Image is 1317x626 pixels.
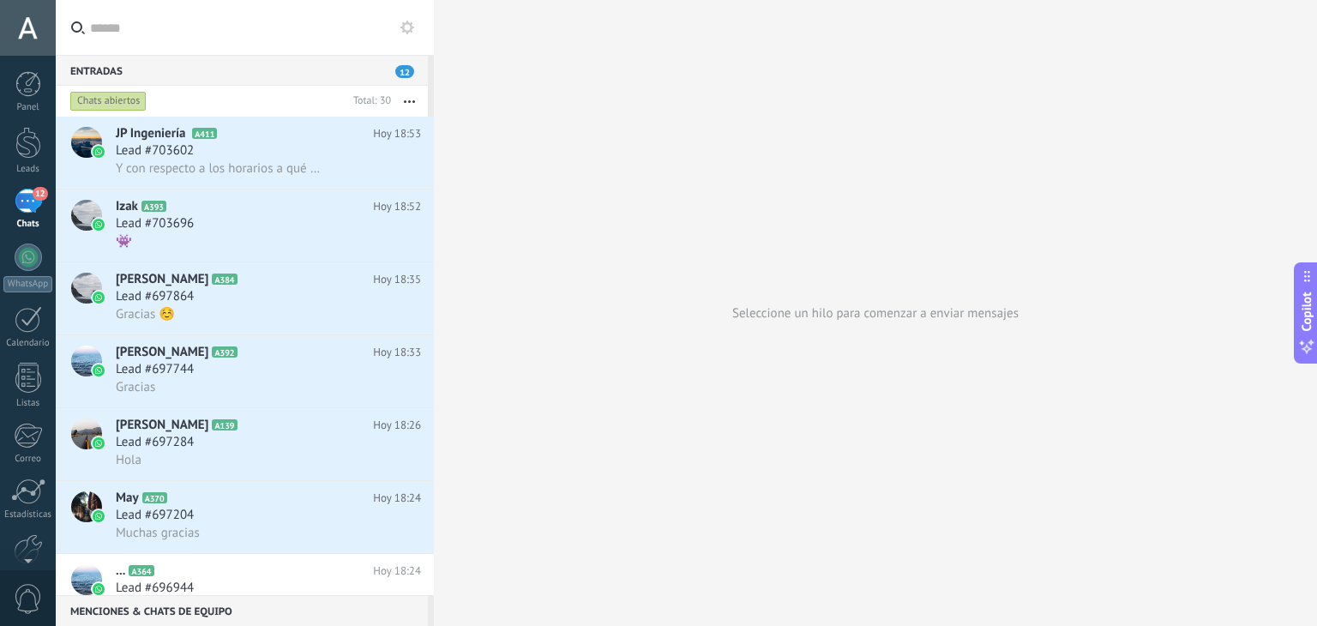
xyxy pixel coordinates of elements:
div: Correo [3,454,53,465]
span: Lead #703696 [116,215,194,232]
span: Izak [116,198,138,215]
span: Y con respecto a los horarios a qué hora sale el bus de Ambato y a qué hora regresa de [GEOGRAPHI... [116,160,327,177]
img: icon [93,292,105,304]
img: icon [93,583,105,595]
span: Hoy 18:35 [373,271,421,288]
span: Lead #703602 [116,142,194,160]
span: Hoy 18:53 [373,125,421,142]
span: Hoy 18:33 [373,344,421,361]
span: Copilot [1298,292,1315,332]
div: Estadísticas [3,509,53,521]
span: Gracias ☺️ [116,306,175,322]
span: [PERSON_NAME] [116,344,208,361]
span: ... [116,563,125,580]
span: A364 [129,565,153,576]
span: May [116,490,139,507]
span: A384 [212,274,237,285]
span: Hoy 18:52 [373,198,421,215]
span: Hola [116,452,141,468]
div: WhatsApp [3,276,52,292]
div: Total: 30 [346,93,391,110]
a: avatariconMayA370Hoy 18:24Lead #697204Muchas gracias [56,481,434,553]
img: icon [93,146,105,158]
a: avatariconㅤㅤ[PERSON_NAME]A384Hoy 18:35Lead #697864Gracias ☺️ [56,262,434,334]
div: Menciones & Chats de equipo [56,595,428,626]
span: 12 [33,187,47,201]
img: icon [93,437,105,449]
img: icon [93,219,105,231]
span: Hoy 18:26 [373,417,421,434]
img: icon [93,510,105,522]
div: Listas [3,398,53,409]
span: 👾 [116,233,132,250]
span: A411 [192,128,217,139]
span: Lead #697204 [116,507,194,524]
div: Chats [3,219,53,230]
a: avatariconIzakA393Hoy 18:52Lead #703696👾 [56,190,434,262]
span: [PERSON_NAME] [116,417,208,434]
span: 12 [395,65,414,78]
div: Panel [3,102,53,113]
a: avataricon[PERSON_NAME]A139Hoy 18:26Lead #697284Hola [56,408,434,480]
a: avataricon[PERSON_NAME]A392Hoy 18:33Lead #697744Gracias [56,335,434,407]
span: Hoy 18:24 [373,563,421,580]
a: avataricon...A364Hoy 18:24Lead #696944 [56,554,434,626]
span: Muchas gracias [116,525,200,541]
div: Calendario [3,338,53,349]
span: Hoy 18:24 [373,490,421,507]
span: A370 [142,492,167,503]
span: Lead #697864 [116,288,194,305]
img: icon [93,364,105,376]
a: avatariconJP Ingeniería ️A411Hoy 18:53Lead #703602Y con respecto a los horarios a qué hora sale e... [56,117,434,189]
span: A139 [212,419,237,430]
button: Más [391,86,428,117]
span: Lead #696944 [116,580,194,597]
div: Leads [3,164,53,175]
span: Lead #697284 [116,434,194,451]
span: Gracias [116,379,155,395]
div: Entradas [56,55,428,86]
span: ㅤㅤ[PERSON_NAME] [116,271,208,288]
span: A393 [141,201,166,212]
span: Lead #697744 [116,361,194,378]
span: JP Ingeniería ️ [116,125,189,142]
span: A392 [212,346,237,358]
div: Chats abiertos [70,91,147,111]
